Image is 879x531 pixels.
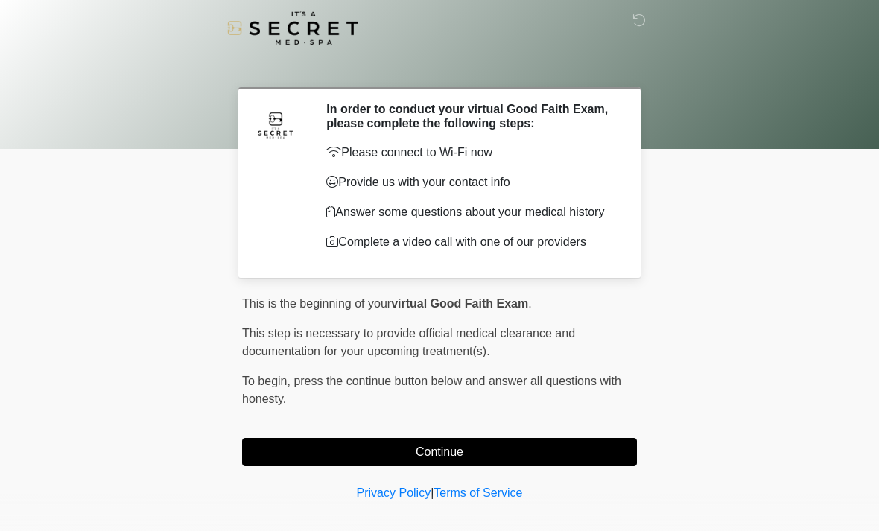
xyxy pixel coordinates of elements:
span: This is the beginning of your [242,297,391,310]
h2: In order to conduct your virtual Good Faith Exam, please complete the following steps: [326,102,615,130]
span: To begin, [242,375,293,387]
h1: ‎ ‎ [231,54,648,81]
img: Agent Avatar [253,102,298,147]
span: . [528,297,531,310]
img: It's A Secret Med Spa Logo [227,11,358,45]
p: Answer some questions about your medical history [326,203,615,221]
a: Terms of Service [434,486,522,499]
span: This step is necessary to provide official medical clearance and documentation for your upcoming ... [242,327,575,357]
p: Provide us with your contact info [326,174,615,191]
a: Privacy Policy [357,486,431,499]
strong: virtual Good Faith Exam [391,297,528,310]
p: Complete a video call with one of our providers [326,233,615,251]
span: press the continue button below and answer all questions with honesty. [242,375,621,405]
a: | [431,486,434,499]
button: Continue [242,438,637,466]
p: Please connect to Wi-Fi now [326,144,615,162]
